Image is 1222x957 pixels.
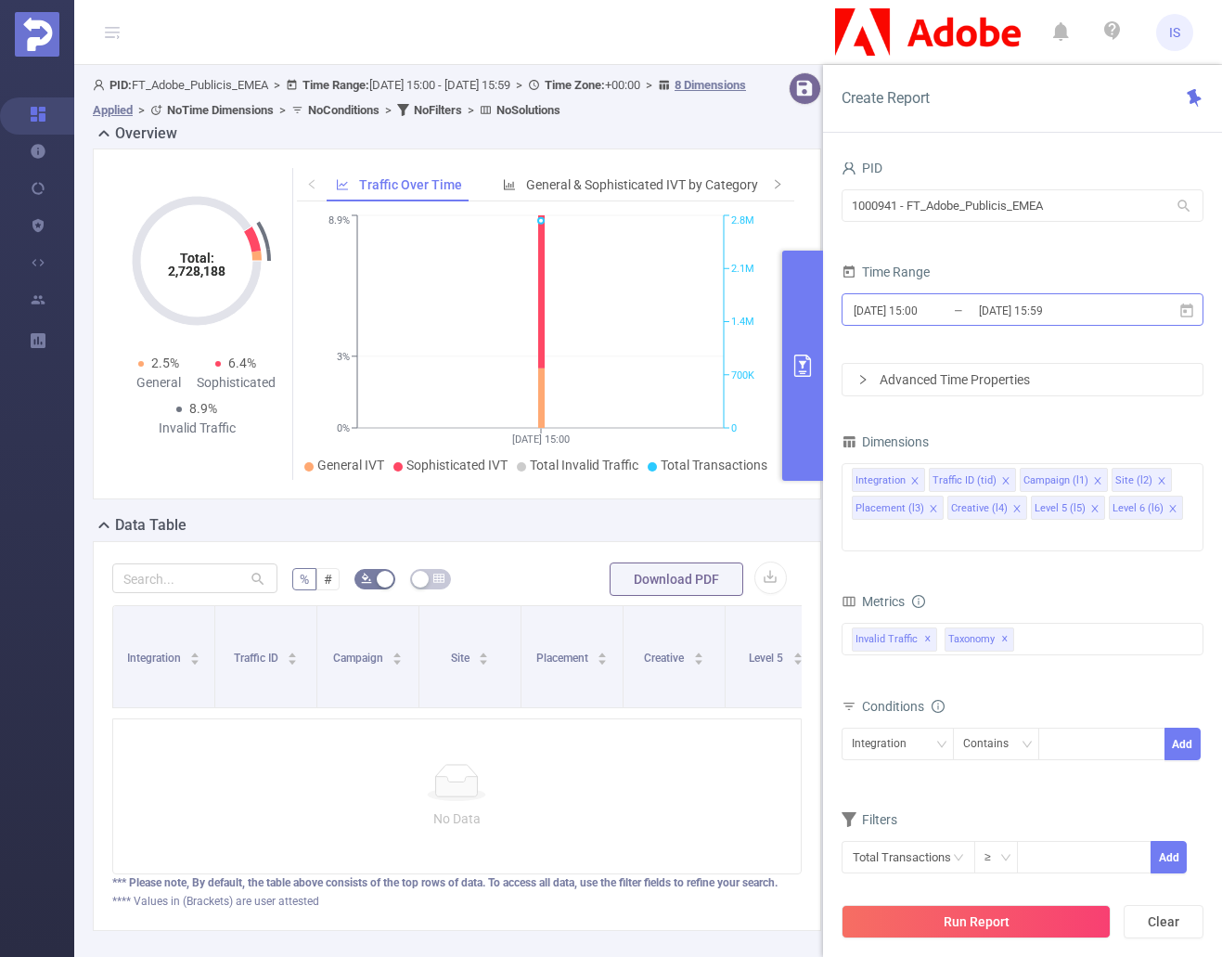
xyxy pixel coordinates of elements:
button: Clear [1124,905,1203,938]
div: Sort [792,650,804,661]
span: IS [1169,14,1180,51]
div: Invalid Traffic [159,419,236,438]
span: 8.9% [189,401,217,416]
b: No Solutions [496,103,560,117]
i: icon: table [433,573,444,584]
div: Sort [287,650,298,661]
div: Sort [392,650,403,661]
button: Run Report [842,905,1111,938]
tspan: 2.1M [731,263,754,275]
input: Search... [112,563,277,593]
input: End date [977,298,1127,323]
span: Create Report [842,89,930,107]
span: ✕ [1001,628,1009,651]
div: Integration [855,469,906,493]
span: Traffic ID [234,652,281,665]
span: Integration [127,652,184,665]
div: Sort [478,650,489,661]
span: Total Invalid Traffic [530,458,638,472]
i: icon: caret-down [288,657,298,663]
i: icon: right [772,178,783,189]
div: **** Values in (Brackets) are user attested [112,893,802,910]
span: 2.5% [151,356,179,370]
i: icon: close [1157,476,1166,487]
i: icon: caret-down [190,657,200,663]
div: ≥ [984,842,1004,873]
div: Contains [963,729,1022,759]
i: icon: caret-up [598,650,608,655]
i: icon: close [1093,476,1102,487]
h2: Overview [115,123,177,145]
tspan: 0 [731,422,737,434]
i: icon: user [93,79,109,91]
i: icon: caret-down [693,657,703,663]
span: Taxonomy [945,627,1014,652]
i: icon: close [1012,504,1022,515]
i: icon: caret-down [479,657,489,663]
tspan: [DATE] 15:00 [512,433,570,446]
span: Level 5 [749,652,786,665]
li: Level 6 (l6) [1109,496,1183,520]
div: Sort [597,650,608,661]
span: Campaign [333,652,386,665]
i: icon: close [1001,476,1010,487]
i: icon: caret-up [288,650,298,655]
button: Add [1151,841,1187,873]
b: PID: [109,78,132,92]
i: icon: caret-down [392,657,403,663]
div: Sophisticated [197,373,274,393]
span: 6.4% [228,356,256,370]
img: Protected Media [15,12,59,57]
i: icon: close [929,504,938,515]
button: Download PDF [610,563,743,596]
h2: Data Table [115,514,187,537]
span: > [379,103,397,117]
span: # [324,572,332,587]
b: No Conditions [308,103,379,117]
tspan: 2,728,188 [168,264,225,278]
span: General IVT [317,458,384,472]
i: icon: down [936,739,947,752]
span: > [640,78,658,92]
div: Level 5 (l5) [1035,497,1086,521]
li: Creative (l4) [947,496,1027,520]
b: No Filters [414,103,462,117]
li: Traffic ID (tid) [929,468,1016,492]
i: icon: close [1090,504,1100,515]
div: Integration [852,729,920,759]
i: icon: left [306,178,317,189]
li: Placement (l3) [852,496,944,520]
span: Dimensions [842,434,929,449]
div: Creative (l4) [951,497,1008,521]
tspan: 2.8M [731,215,754,227]
div: Site (l2) [1115,469,1152,493]
p: No Data [128,808,786,829]
span: Traffic Over Time [359,177,462,192]
b: No Time Dimensions [167,103,274,117]
span: % [300,572,309,587]
span: > [268,78,286,92]
li: Level 5 (l5) [1031,496,1105,520]
span: Conditions [862,699,945,714]
i: icon: bg-colors [361,573,372,584]
i: icon: caret-up [792,650,803,655]
i: icon: info-circle [932,700,945,713]
span: Sophisticated IVT [406,458,508,472]
i: icon: down [1000,852,1011,865]
div: Sort [693,650,704,661]
span: > [510,78,528,92]
div: Level 6 (l6) [1113,497,1164,521]
span: ✕ [924,628,932,651]
i: icon: close [910,476,920,487]
b: Time Range: [302,78,369,92]
b: Time Zone: [545,78,605,92]
tspan: 3% [337,351,350,363]
li: Site (l2) [1112,468,1172,492]
div: icon: rightAdvanced Time Properties [843,364,1203,395]
div: Campaign (l1) [1023,469,1088,493]
button: Add [1164,728,1201,760]
span: Total Transactions [661,458,767,472]
i: icon: right [857,374,868,385]
div: Sort [189,650,200,661]
span: Placement [536,652,591,665]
